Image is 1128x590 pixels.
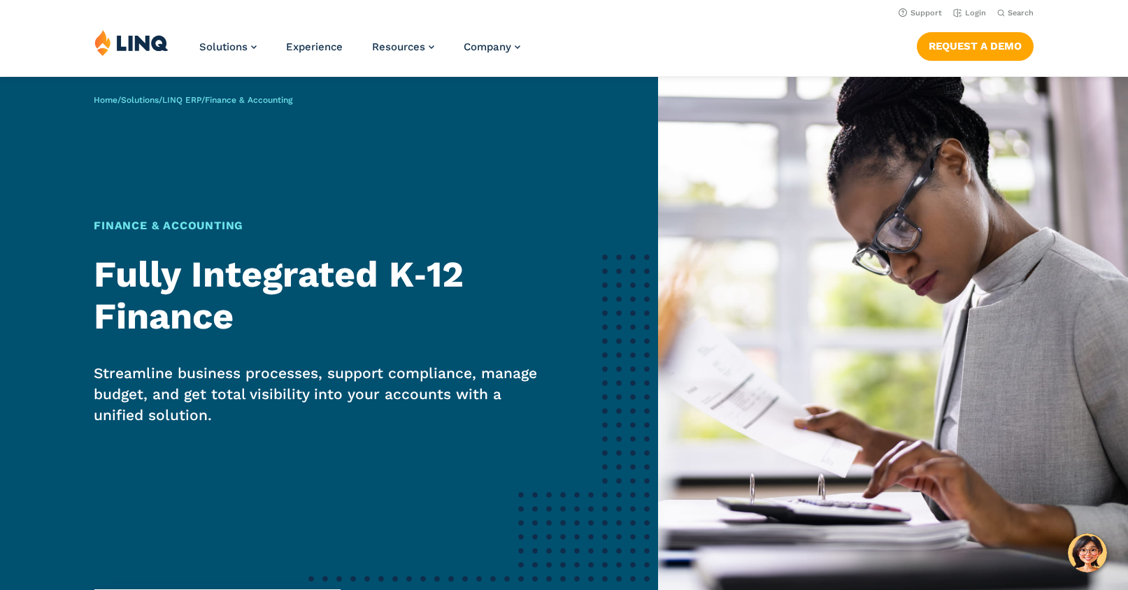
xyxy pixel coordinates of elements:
nav: Primary Navigation [199,29,520,75]
h1: Finance & Accounting [94,217,538,234]
span: Resources [372,41,425,53]
span: Solutions [199,41,248,53]
a: Experience [286,41,343,53]
a: LINQ ERP [162,95,201,105]
button: Hello, have a question? Let’s chat. [1068,533,1107,573]
span: Finance & Accounting [205,95,292,105]
a: Home [94,95,117,105]
img: LINQ | K‑12 Software [94,29,169,56]
a: Solutions [199,41,257,53]
a: Resources [372,41,434,53]
button: Open Search Bar [997,8,1034,18]
a: Login [953,8,986,17]
a: Support [899,8,942,17]
a: Solutions [121,95,159,105]
span: Company [464,41,511,53]
p: Streamline business processes, support compliance, manage budget, and get total visibility into y... [94,363,538,426]
span: / / / [94,95,292,105]
nav: Button Navigation [917,29,1034,60]
a: Company [464,41,520,53]
a: Request a Demo [917,32,1034,60]
span: Search [1008,8,1034,17]
strong: Fully Integrated K‑12 Finance [94,253,463,338]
